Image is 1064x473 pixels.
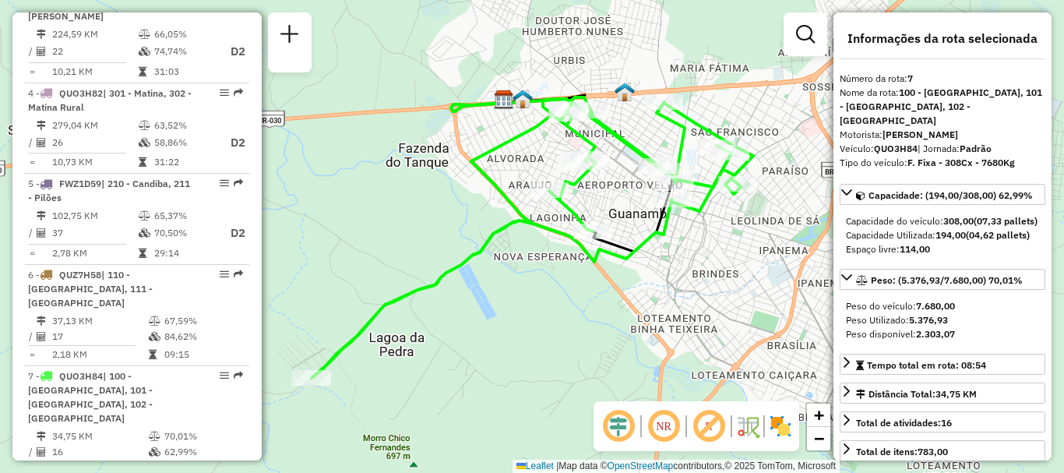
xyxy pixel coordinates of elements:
em: Opções [220,88,229,97]
td: / [28,444,36,460]
i: Total de Atividades [37,447,46,457]
i: Tempo total em rota [139,157,146,167]
em: Rota exportada [234,178,243,188]
td: 70,01% [164,429,242,444]
a: Total de atividades:16 [840,411,1045,432]
img: 400 UDC Full Guanambi [615,82,635,102]
p: D2 [217,224,245,242]
div: Motorista: [840,128,1045,142]
i: Distância Total [37,316,46,326]
div: Tipo do veículo: [840,156,1045,170]
div: Total de itens: [856,445,948,459]
strong: 7.680,00 [916,300,955,312]
span: FWZ1D59 [59,178,101,189]
strong: 308,00 [943,215,974,227]
span: − [814,429,824,448]
em: Opções [220,270,229,279]
td: 66,05% [153,26,216,42]
span: Exibir rótulo [690,408,728,445]
span: | 301 - Matina, 302 - Matina Rural [28,87,192,113]
strong: 16 [941,417,952,429]
span: QUO3H82 [59,87,103,99]
td: 26 [51,133,138,153]
strong: (07,33 pallets) [974,215,1038,227]
strong: 5.376,93 [909,314,948,326]
span: | Jornada: [918,143,992,154]
img: Exibir/Ocultar setores [768,414,793,439]
em: Opções [220,371,229,380]
i: % de utilização da cubagem [149,332,160,341]
i: Total de Atividades [37,332,46,341]
em: Rota exportada [234,270,243,279]
em: Opções [220,178,229,188]
span: Tempo total em rota: 08:54 [867,359,986,371]
span: | 210 - Candiba, 211 - Pilões [28,178,190,203]
strong: 114,00 [900,243,930,255]
td: 37,13 KM [51,313,148,329]
td: 2,78 KM [51,245,138,261]
td: 74,74% [153,42,216,62]
div: Peso: (5.376,93/7.680,00) 70,01% [840,293,1045,348]
td: / [28,133,36,153]
span: Peso: (5.376,93/7.680,00) 70,01% [871,274,1023,286]
strong: Padrão [960,143,992,154]
i: Tempo total em rota [139,249,146,258]
p: D2 [217,134,245,152]
td: 70,50% [153,224,216,243]
td: 84,62% [164,329,242,344]
i: Tempo total em rota [149,350,157,359]
span: | [556,461,558,471]
td: 09:15 [164,347,242,362]
span: 7 - [28,370,153,424]
td: 31:22 [153,154,216,170]
i: % de utilização da cubagem [139,138,150,147]
i: % de utilização do peso [139,30,150,39]
strong: 7 [907,72,913,84]
strong: QUO3H84 [874,143,918,154]
td: = [28,245,36,261]
a: Zoom out [807,427,830,450]
span: + [814,405,824,425]
div: Map data © contributors,© 2025 TomTom, Microsoft [513,460,840,473]
span: 5 - [28,178,190,203]
div: Número da rota: [840,72,1045,86]
a: OpenStreetMap [608,461,674,471]
div: Peso disponível: [846,327,1039,341]
span: QUZ7H58 [59,269,101,281]
i: Total de Atividades [37,228,46,238]
a: Total de itens:783,00 [840,440,1045,461]
strong: [PERSON_NAME] [883,129,958,140]
i: Tempo total em rota [139,67,146,76]
i: Total de Atividades [37,138,46,147]
i: Distância Total [37,211,46,221]
em: Rota exportada [234,88,243,97]
span: QUO3H84 [59,370,103,382]
td: 65,37% [153,208,216,224]
i: Distância Total [37,432,46,441]
td: 37 [51,224,138,243]
div: Distância Total: [856,387,977,401]
i: % de utilização da cubagem [139,228,150,238]
img: Fluxo de ruas [735,414,760,439]
td: = [28,347,36,362]
a: Zoom in [807,404,830,427]
td: = [28,154,36,170]
div: Capacidade: (194,00/308,00) 62,99% [840,208,1045,263]
i: % de utilização do peso [139,121,150,130]
span: 6 - [28,269,153,309]
em: Rota exportada [234,371,243,380]
span: Total de atividades: [856,417,952,429]
td: 58,86% [153,133,216,153]
span: 4 - [28,87,192,113]
a: Leaflet [516,461,554,471]
td: / [28,224,36,243]
td: 102,75 KM [51,208,138,224]
span: Ocultar NR [645,408,682,445]
strong: (04,62 pallets) [966,229,1030,241]
div: Peso Utilizado: [846,313,1039,327]
td: 22 [51,42,138,62]
h4: Informações da rota selecionada [840,31,1045,46]
td: 224,59 KM [51,26,138,42]
strong: F. Fixa - 308Cx - 7680Kg [907,157,1015,168]
span: Capacidade: (194,00/308,00) 62,99% [868,189,1033,201]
